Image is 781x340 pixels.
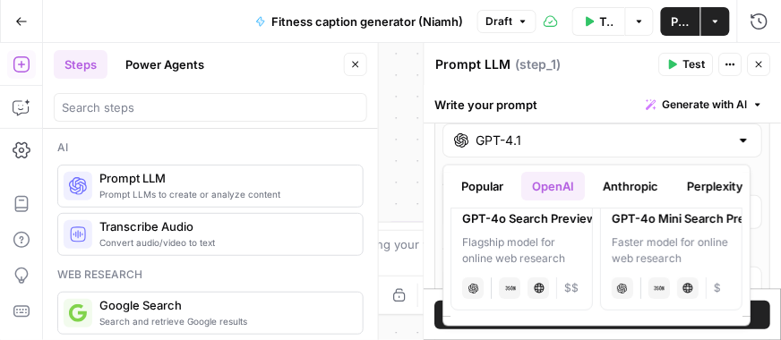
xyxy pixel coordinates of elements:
span: Transcribe Audio [99,217,348,235]
input: Select a model [476,132,730,149]
span: Prompt LLMs to create or analyze content [99,187,348,201]
button: Steps [54,50,107,79]
button: Anthropic [593,173,670,201]
button: Power Agents [115,50,215,79]
span: ( step_1 ) [516,55,562,73]
button: Test [435,301,771,329]
button: Draft [477,10,536,33]
button: Fitness caption generator (Niamh) [245,7,474,36]
textarea: Prompt LLM [436,55,511,73]
span: Draft [485,13,512,30]
span: Test [683,56,706,72]
button: Popular [451,173,515,201]
button: Generate with AI [639,93,771,116]
span: Publish [672,13,690,30]
button: Test Data [572,7,625,36]
span: Convert audio/video to text [99,235,348,250]
input: Search steps [62,98,359,116]
button: OpenAI [522,173,586,201]
span: Search and retrieve Google results [99,314,348,328]
span: Prompt LLM [99,169,348,187]
span: Fitness caption generator (Niamh) [271,13,463,30]
span: Generate with AI [663,97,748,113]
span: Cost tier [565,281,579,297]
div: Faster model for online web research [612,235,731,268]
span: Google Search [99,296,348,314]
div: Web research [57,267,364,283]
div: GPT-4o Search Preview [463,210,582,228]
button: Perplexity [677,173,755,201]
div: GPT-4o Mini Search Preview [612,210,731,228]
div: Ai [57,140,364,156]
label: Temperature [443,243,763,261]
span: Test Data [600,13,614,30]
span: Creative [705,275,751,293]
label: AI Model Version [443,172,763,190]
div: Flagship model for online web research [463,235,582,268]
button: Test [659,53,714,76]
span: Cost tier [714,281,721,297]
button: Publish [661,7,700,36]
